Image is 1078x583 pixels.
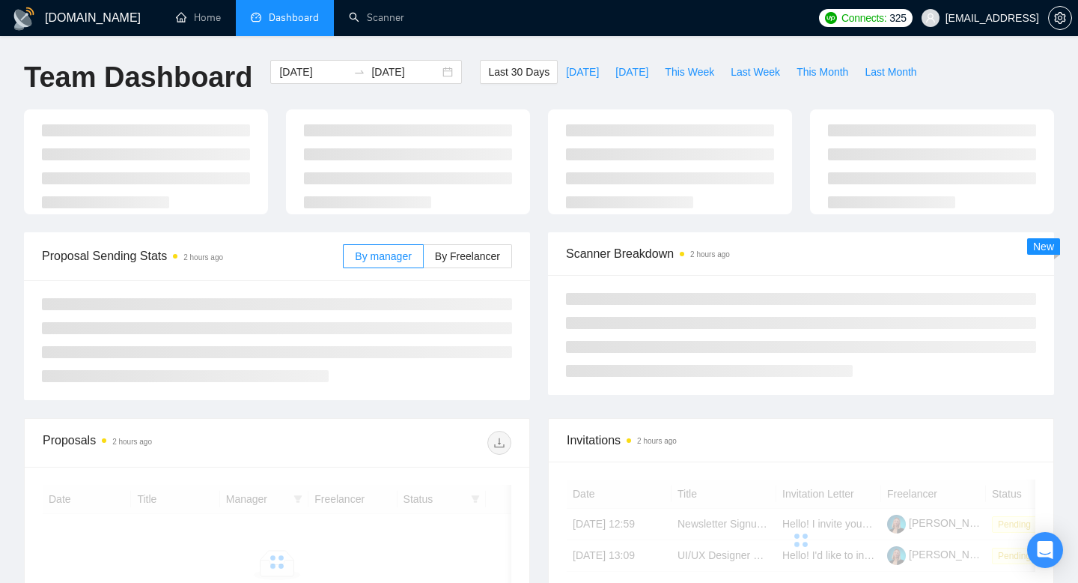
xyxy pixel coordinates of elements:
button: Last Month [856,60,925,84]
img: logo [12,7,36,31]
span: 325 [889,10,906,26]
span: Scanner Breakdown [566,244,1036,263]
div: Open Intercom Messenger [1027,532,1063,568]
span: This Week [665,64,714,80]
span: Last Week [731,64,780,80]
span: Connects: [841,10,886,26]
span: to [353,66,365,78]
span: New [1033,241,1054,253]
div: Proposals [43,431,277,455]
span: Invitations [567,431,1035,450]
span: Last 30 Days [488,64,549,80]
a: setting [1048,12,1072,24]
span: By manager [355,250,411,262]
span: swap-right [353,66,365,78]
time: 2 hours ago [690,250,730,259]
button: This Month [788,60,856,84]
time: 2 hours ago [183,253,223,262]
time: 2 hours ago [637,437,677,445]
img: upwork-logo.png [825,12,837,24]
input: Start date [279,64,347,80]
button: [DATE] [607,60,657,84]
span: By Freelancer [435,250,500,262]
a: homeHome [176,11,221,24]
span: [DATE] [615,64,648,80]
button: Last Week [722,60,788,84]
span: user [925,13,936,23]
button: This Week [657,60,722,84]
span: Dashboard [269,11,319,24]
span: setting [1049,12,1071,24]
h1: Team Dashboard [24,60,252,95]
span: This Month [797,64,848,80]
a: searchScanner [349,11,404,24]
span: Proposal Sending Stats [42,247,343,265]
span: Last Month [865,64,916,80]
span: [DATE] [566,64,599,80]
input: End date [371,64,439,80]
span: dashboard [251,12,261,22]
time: 2 hours ago [112,438,152,446]
button: setting [1048,6,1072,30]
button: Last 30 Days [480,60,558,84]
button: [DATE] [558,60,607,84]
